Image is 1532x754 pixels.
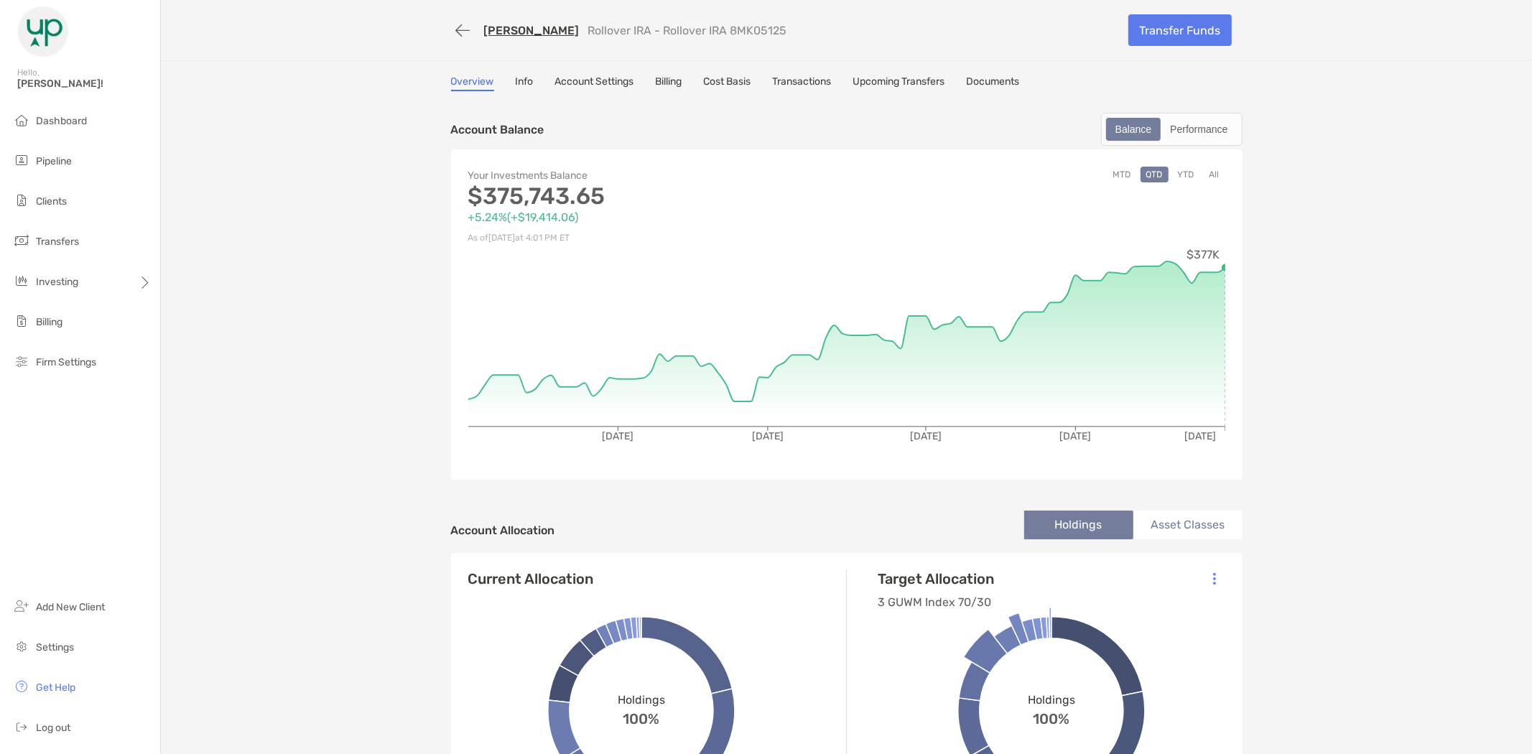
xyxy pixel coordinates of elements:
[17,6,69,57] img: Zoe Logo
[36,276,78,288] span: Investing
[555,75,634,91] a: Account Settings
[36,722,70,734] span: Log out
[967,75,1020,91] a: Documents
[13,272,30,289] img: investing icon
[36,195,67,208] span: Clients
[1101,113,1243,146] div: segmented control
[13,192,30,209] img: clients icon
[13,111,30,129] img: dashboard icon
[1184,430,1215,442] tspan: [DATE]
[704,75,751,91] a: Cost Basis
[468,229,847,247] p: As of [DATE] at 4:01 PM ET
[1059,430,1091,442] tspan: [DATE]
[36,601,105,613] span: Add New Client
[1162,119,1235,139] div: Performance
[13,638,30,655] img: settings icon
[468,167,847,185] p: Your Investments Balance
[13,718,30,735] img: logout icon
[36,681,75,694] span: Get Help
[602,430,633,442] tspan: [DATE]
[36,641,74,653] span: Settings
[751,430,783,442] tspan: [DATE]
[623,707,660,727] span: 100%
[910,430,942,442] tspan: [DATE]
[588,24,787,37] p: Rollover IRA - Rollover IRA 8MK05125
[1034,707,1070,727] span: 100%
[36,356,96,368] span: Firm Settings
[36,155,72,167] span: Pipeline
[36,236,79,248] span: Transfers
[484,24,580,37] a: [PERSON_NAME]
[853,75,945,91] a: Upcoming Transfers
[1028,693,1075,707] span: Holdings
[618,693,665,707] span: Holdings
[451,121,544,139] p: Account Balance
[1213,572,1216,585] img: Icon List Menu
[468,187,847,205] p: $375,743.65
[1128,14,1232,46] a: Transfer Funds
[1187,248,1220,261] tspan: $377K
[13,232,30,249] img: transfers icon
[773,75,832,91] a: Transactions
[36,316,62,328] span: Billing
[516,75,534,91] a: Info
[1141,167,1169,182] button: QTD
[1108,167,1137,182] button: MTD
[1204,167,1225,182] button: All
[1108,119,1160,139] div: Balance
[13,678,30,695] img: get-help icon
[878,570,995,587] h4: Target Allocation
[468,208,847,226] p: +5.24% ( +$19,414.06 )
[13,353,30,370] img: firm-settings icon
[878,593,995,611] p: 3 GUWM Index 70/30
[1133,511,1243,539] li: Asset Classes
[1172,167,1200,182] button: YTD
[1024,511,1133,539] li: Holdings
[13,152,30,169] img: pipeline icon
[468,570,594,587] h4: Current Allocation
[451,523,555,537] h4: Account Allocation
[13,312,30,330] img: billing icon
[656,75,682,91] a: Billing
[451,75,494,91] a: Overview
[13,597,30,615] img: add_new_client icon
[17,78,152,90] span: [PERSON_NAME]!
[36,115,87,127] span: Dashboard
